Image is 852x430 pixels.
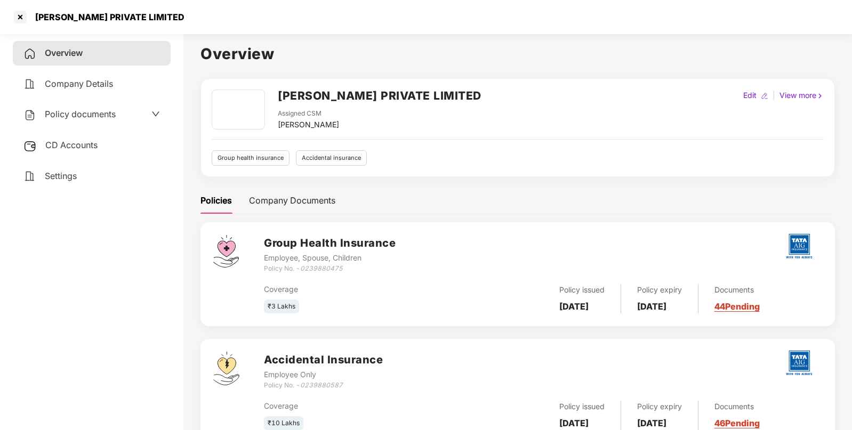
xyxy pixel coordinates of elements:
[296,150,367,166] div: Accidental insurance
[45,78,113,89] span: Company Details
[637,284,682,296] div: Policy expiry
[714,401,760,412] div: Documents
[278,119,339,131] div: [PERSON_NAME]
[777,90,826,101] div: View more
[559,284,605,296] div: Policy issued
[23,78,36,91] img: svg+xml;base64,PHN2ZyB4bWxucz0iaHR0cDovL3d3dy53My5vcmcvMjAwMC9zdmciIHdpZHRoPSIyNCIgaGVpZ2h0PSIyNC...
[781,344,818,382] img: tatag.png
[45,171,77,181] span: Settings
[637,418,666,428] b: [DATE]
[264,400,450,412] div: Coverage
[23,140,37,152] img: svg+xml;base64,PHN2ZyB3aWR0aD0iMjUiIGhlaWdodD0iMjQiIHZpZXdCb3g9IjAgMCAyNSAyNCIgZmlsbD0ibm9uZSIgeG...
[249,194,335,207] div: Company Documents
[23,170,36,183] img: svg+xml;base64,PHN2ZyB4bWxucz0iaHR0cDovL3d3dy53My5vcmcvMjAwMC9zdmciIHdpZHRoPSIyNCIgaGVpZ2h0PSIyNC...
[212,150,290,166] div: Group health insurance
[23,47,36,60] img: svg+xml;base64,PHN2ZyB4bWxucz0iaHR0cDovL3d3dy53My5vcmcvMjAwMC9zdmciIHdpZHRoPSIyNCIgaGVpZ2h0PSIyNC...
[714,284,760,296] div: Documents
[151,110,160,118] span: down
[264,380,383,391] div: Policy No. -
[300,264,343,272] i: 0239880475
[264,264,396,274] div: Policy No. -
[741,90,759,101] div: Edit
[45,140,98,150] span: CD Accounts
[761,92,768,100] img: editIcon
[264,299,299,314] div: ₹3 Lakhs
[278,109,339,119] div: Assigned CSM
[213,235,239,267] img: svg+xml;base64,PHN2ZyB4bWxucz0iaHR0cDovL3d3dy53My5vcmcvMjAwMC9zdmciIHdpZHRoPSI0Ny43MTQiIGhlaWdodD...
[264,352,383,368] h3: Accidental Insurance
[770,90,777,101] div: |
[278,87,481,104] h2: [PERSON_NAME] PRIVATE LIMITED
[45,109,116,119] span: Policy documents
[300,381,343,389] i: 0239880587
[29,12,184,22] div: [PERSON_NAME] PRIVATE LIMITED
[264,252,396,264] div: Employee, Spouse, Children
[45,47,83,58] span: Overview
[559,301,589,312] b: [DATE]
[637,301,666,312] b: [DATE]
[200,194,232,207] div: Policies
[714,418,760,428] a: 46 Pending
[200,42,835,66] h1: Overview
[559,401,605,412] div: Policy issued
[714,301,760,312] a: 44 Pending
[637,401,682,412] div: Policy expiry
[213,352,239,385] img: svg+xml;base64,PHN2ZyB4bWxucz0iaHR0cDovL3d3dy53My5vcmcvMjAwMC9zdmciIHdpZHRoPSI0OS4zMjEiIGhlaWdodD...
[264,369,383,380] div: Employee Only
[559,418,589,428] b: [DATE]
[23,109,36,121] img: svg+xml;base64,PHN2ZyB4bWxucz0iaHR0cDovL3d3dy53My5vcmcvMjAwMC9zdmciIHdpZHRoPSIyNCIgaGVpZ2h0PSIyNC...
[264,235,396,251] h3: Group Health Insurance
[264,283,450,295] div: Coverage
[781,228,818,265] img: tatag.png
[816,92,824,100] img: rightIcon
